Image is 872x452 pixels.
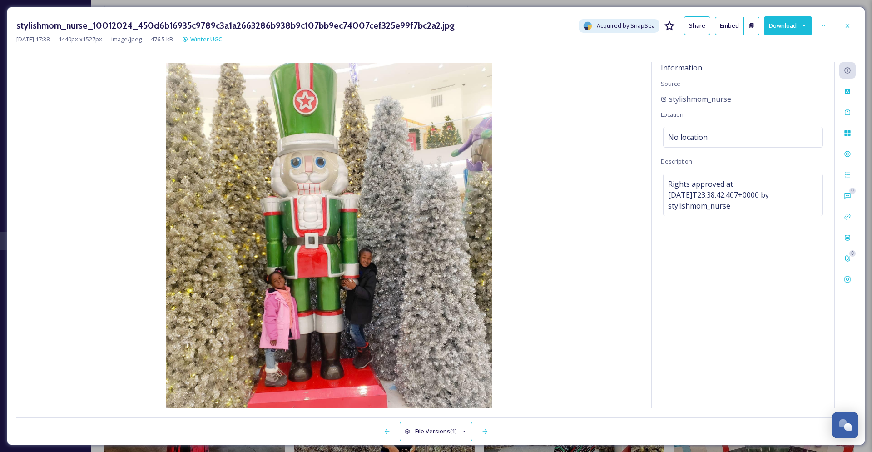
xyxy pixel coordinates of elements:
span: Description [661,157,692,165]
button: File Versions(1) [400,422,472,441]
span: 476.5 kB [151,35,173,44]
span: Source [661,79,680,88]
a: stylishmom_nurse [661,94,731,104]
span: No location [668,132,708,143]
img: snapsea-logo.png [583,21,592,30]
button: Share [684,16,710,35]
span: Winter UGC [190,35,222,43]
button: Open Chat [832,412,858,438]
button: Download [764,16,812,35]
span: Rights approved at [DATE]T23:38:42.407+0000 by stylishmom_nurse [668,179,818,211]
h3: stylishmom_nurse_10012024_450d6b16935c9789c3a1a2663286b938b9c107bb9ec74007cef325e99f7bc2a2.jpg [16,19,455,32]
span: image/jpeg [111,35,142,44]
span: Acquired by SnapSea [597,21,655,30]
button: Embed [715,17,744,35]
span: Information [661,63,702,73]
img: 450d6b16935c9789c3a1a2663286b938b9c107bb9ec74007cef325e99f7bc2a2.jpg [16,63,642,408]
span: stylishmom_nurse [669,94,731,104]
div: 0 [849,188,856,194]
div: 0 [849,250,856,257]
span: Location [661,110,684,119]
span: 1440 px x 1527 px [59,35,102,44]
span: [DATE] 17:38 [16,35,50,44]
